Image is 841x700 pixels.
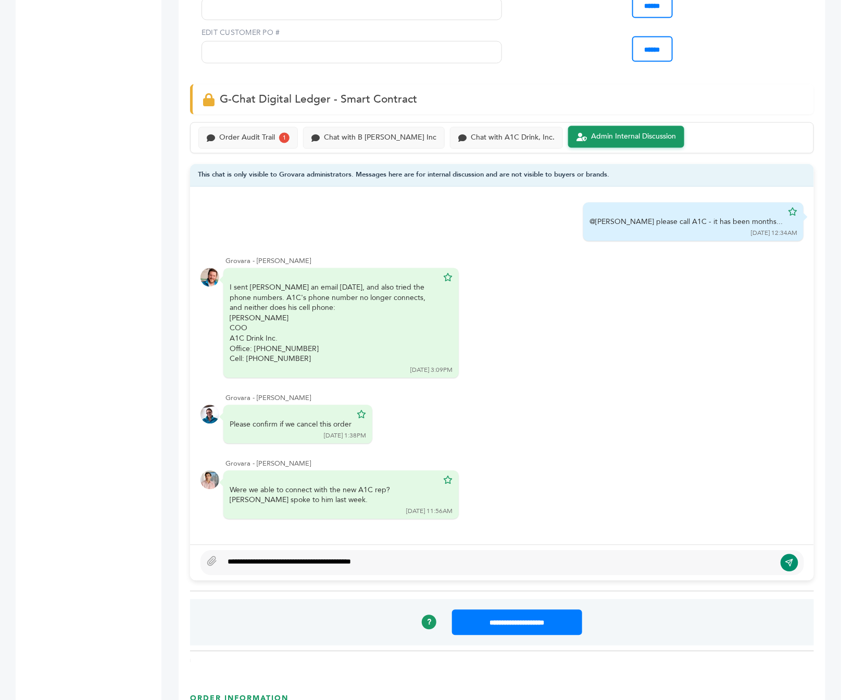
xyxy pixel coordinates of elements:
div: 1 [279,133,290,143]
div: A1C Drink Inc. [230,334,438,344]
div: Office: [PHONE_NUMBER] [230,344,438,355]
div: This chat is only visible to Grovara administrators. Messages here are for internal discussion an... [190,164,814,187]
div: Were we able to connect with the new A1C rep? [PERSON_NAME] spoke to him last week. [230,485,438,506]
div: Cell: [PHONE_NUMBER] [230,354,438,365]
div: [DATE] 1:38PM [324,432,366,441]
div: Order Audit Trail [219,133,275,142]
div: Chat with B [PERSON_NAME] Inc [324,133,436,142]
div: Grovara - [PERSON_NAME] [225,394,804,403]
div: Admin Internal Discussion [591,132,676,141]
div: [DATE] 11:56AM [406,507,453,516]
div: Grovara - [PERSON_NAME] [225,459,804,469]
div: COO [230,323,438,334]
span: G-Chat Digital Ledger - Smart Contract [220,92,417,107]
div: [PERSON_NAME] [230,314,438,324]
div: @[PERSON_NAME] please call A1C - it has been months... [589,217,783,228]
div: [DATE] 3:09PM [410,366,453,375]
a: ? [422,615,436,630]
div: I sent [PERSON_NAME] an email [DATE], and also tried the phone numbers. A1C's phone number no lon... [230,283,438,365]
div: Grovara - [PERSON_NAME] [225,257,804,266]
div: Chat with A1C Drink, Inc. [471,133,555,142]
label: EDIT CUSTOMER PO # [202,28,502,38]
div: Please confirm if we cancel this order [230,420,352,430]
div: [DATE] 12:34AM [751,229,797,238]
